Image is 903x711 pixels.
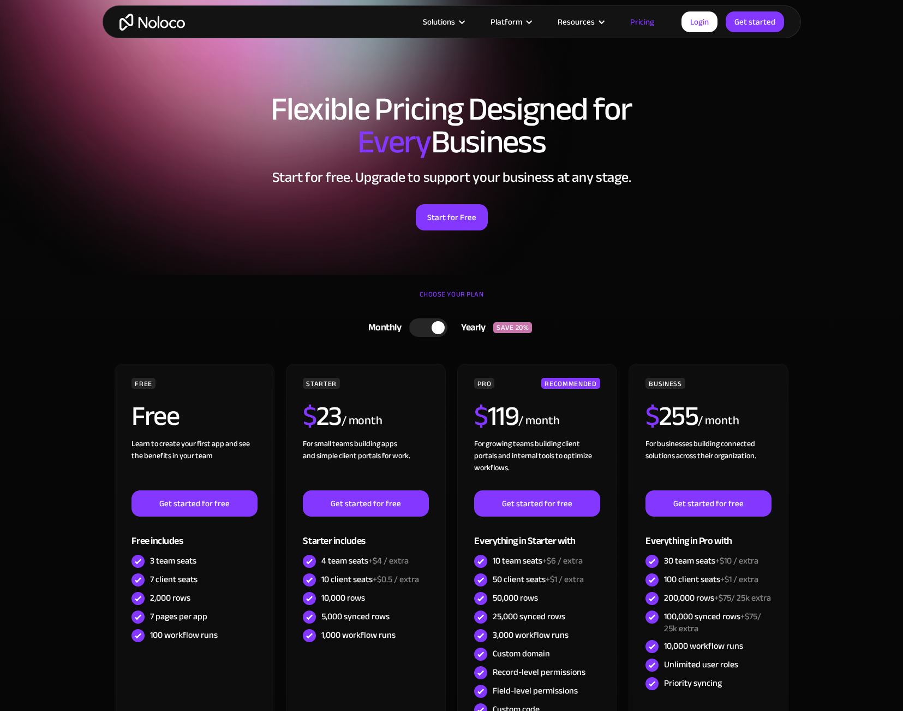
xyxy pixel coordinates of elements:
span: +$75/ 25k extra [714,590,771,606]
a: Get started [726,11,784,32]
span: +$1 / extra [720,571,758,588]
div: 10,000 rows [321,592,365,604]
a: Start for Free [416,204,488,230]
a: Login [681,11,717,32]
div: Everything in Starter with [474,517,600,552]
div: 3 team seats [150,555,196,567]
div: / month [518,412,559,430]
div: Platform [491,15,522,29]
span: +$1 / extra [546,571,584,588]
div: Unlimited user roles [664,659,738,671]
div: Everything in Pro with [645,517,771,552]
span: $ [645,390,659,442]
div: 4 team seats [321,555,409,567]
div: For small teams building apps and simple client portals for work. ‍ [303,438,428,490]
div: CHOOSE YOUR PLAN [113,286,790,313]
div: 30 team seats [664,555,758,567]
h1: Flexible Pricing Designed for Business [113,93,790,158]
a: Get started for free [474,490,600,517]
div: BUSINESS [645,378,685,389]
div: 1,000 workflow runs [321,629,396,641]
div: Free includes [131,517,257,552]
div: FREE [131,378,156,389]
div: 10,000 workflow runs [664,640,743,652]
div: 50,000 rows [493,592,538,604]
div: 100 workflow runs [150,629,218,641]
div: SAVE 20% [493,322,532,333]
a: Get started for free [645,490,771,517]
div: Priority syncing [664,677,722,689]
span: +$6 / extra [542,553,583,569]
div: 25,000 synced rows [493,611,565,623]
a: home [119,14,185,31]
h2: 255 [645,402,698,430]
div: 50 client seats [493,573,584,585]
span: +$4 / extra [368,553,409,569]
div: 7 pages per app [150,611,207,623]
div: Record-level permissions [493,666,585,678]
div: 2,000 rows [150,592,190,604]
div: Monthly [355,319,410,336]
div: Resources [544,15,617,29]
h2: Start for free. Upgrade to support your business at any stage. [113,169,790,186]
div: 3,000 workflow runs [493,629,569,641]
div: Solutions [423,15,455,29]
div: 100 client seats [664,573,758,585]
div: STARTER [303,378,339,389]
div: 7 client seats [150,573,198,585]
div: 200,000 rows [664,592,771,604]
div: 100,000 synced rows [664,611,771,635]
a: Get started for free [303,490,428,517]
div: Yearly [447,319,493,336]
span: +$10 / extra [715,553,758,569]
span: Every [357,111,431,173]
a: Get started for free [131,490,257,517]
div: Custom domain [493,648,550,660]
div: Field-level permissions [493,685,578,697]
div: RECOMMENDED [541,378,600,389]
div: Starter includes [303,517,428,552]
div: 10 client seats [321,573,419,585]
div: Platform [477,15,544,29]
a: Pricing [617,15,668,29]
div: Resources [558,15,595,29]
div: / month [698,412,739,430]
h2: Free [131,402,179,430]
span: $ [474,390,488,442]
div: Solutions [409,15,477,29]
div: Learn to create your first app and see the benefits in your team ‍ [131,438,257,490]
span: $ [303,390,316,442]
h2: 23 [303,402,342,430]
span: +$75/ 25k extra [664,608,761,637]
h2: 119 [474,402,518,430]
div: For growing teams building client portals and internal tools to optimize workflows. [474,438,600,490]
div: 5,000 synced rows [321,611,390,623]
div: For businesses building connected solutions across their organization. ‍ [645,438,771,490]
span: +$0.5 / extra [373,571,419,588]
div: 10 team seats [493,555,583,567]
div: PRO [474,378,494,389]
div: / month [342,412,382,430]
